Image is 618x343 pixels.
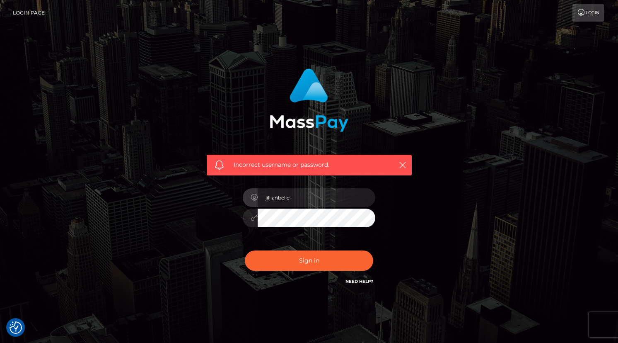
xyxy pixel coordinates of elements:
a: Need Help? [345,279,373,284]
a: Login Page [13,4,45,22]
button: Consent Preferences [10,321,22,334]
button: Sign in [245,251,373,271]
a: Login [572,4,604,22]
img: MassPay Login [270,68,348,132]
input: Username... [258,188,375,207]
span: Incorrect username or password. [234,161,385,169]
img: Revisit consent button [10,321,22,334]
